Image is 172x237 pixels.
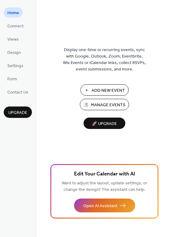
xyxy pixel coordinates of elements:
[91,102,125,108] span: Manage Events
[4,21,27,31] a: Connect
[62,179,147,194] span: Want to adjust the layout, update settings, or change the design? The assistant can help.
[7,50,21,56] span: Design
[7,89,28,96] span: Contact Us
[8,110,27,116] span: Upgrade
[7,76,17,82] span: Form
[4,87,32,97] a: Contact Us
[80,84,129,96] button: Add New Event
[7,63,23,69] span: Settings
[7,23,24,30] span: Connect
[4,7,23,18] a: Home
[4,106,32,118] button: Upgrade
[80,99,129,110] button: Manage Events
[84,118,125,129] button: 🚀 Upgrade
[74,170,135,179] span: Edit Your Calendar with AI
[4,60,27,70] a: Settings
[63,47,146,73] span: Display one-time or recurring events, sync with Google, Outlook, Zoom, Eventbrite, Wix Events or ...
[83,203,117,209] span: Open AI Assistant
[87,120,122,128] span: 🚀 Upgrade
[7,10,19,16] span: Home
[92,87,125,94] span: Add New Event
[4,47,25,57] a: Design
[74,199,135,212] button: Open AI Assistant
[4,74,21,84] a: Form
[4,34,22,44] a: Views
[7,36,19,43] span: Views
